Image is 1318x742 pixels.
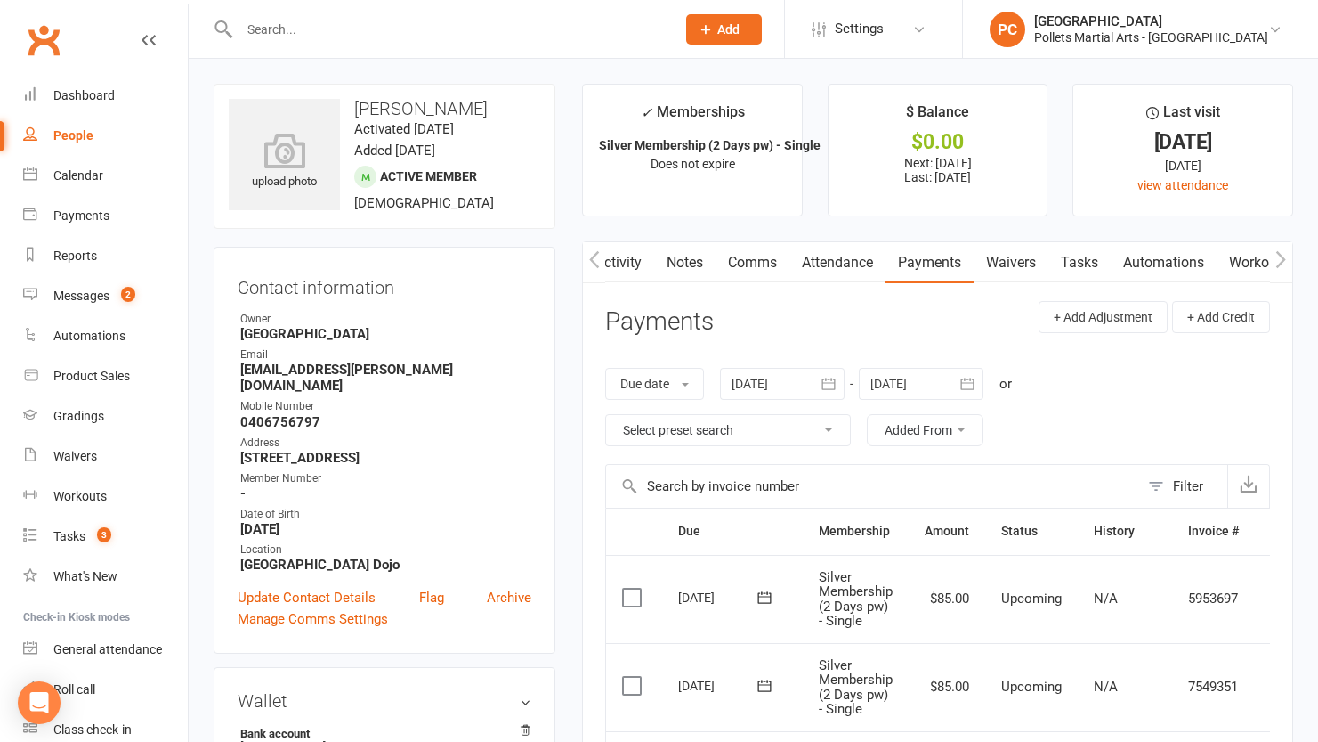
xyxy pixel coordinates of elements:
a: What's New [23,557,188,597]
div: What's New [53,569,117,583]
a: Waivers [974,242,1048,283]
div: Product Sales [53,369,130,383]
input: Search... [234,17,663,42]
a: Product Sales [23,356,188,396]
div: Gradings [53,409,104,423]
div: Mobile Number [240,398,531,415]
button: + Add Credit [1172,301,1270,333]
div: Workouts [53,489,107,503]
div: $0.00 [845,133,1031,151]
time: Activated [DATE] [354,121,454,137]
div: Open Intercom Messenger [18,681,61,724]
th: History [1078,509,1172,554]
a: Workouts [1217,242,1301,283]
div: Tasks [53,529,85,543]
div: People [53,128,93,143]
td: $85.00 [909,643,985,731]
th: Invoice # [1172,509,1255,554]
span: [DEMOGRAPHIC_DATA] [354,195,494,211]
a: Messages 2 [23,276,188,316]
div: upload photo [229,133,340,192]
a: Attendance [789,242,885,283]
strong: Silver Membership (2 Days pw) - Single [599,138,821,152]
span: Silver Membership (2 Days pw) - Single [819,657,893,718]
div: Filter [1173,476,1203,497]
div: Owner [240,311,531,328]
strong: Bank account [240,727,522,740]
button: + Add Adjustment [1039,301,1168,333]
a: Clubworx [21,18,66,62]
div: Reports [53,249,97,263]
div: Member Number [240,470,531,487]
strong: [STREET_ADDRESS] [240,450,531,466]
i: ✓ [641,104,652,121]
span: Active member [380,169,477,183]
a: Waivers [23,436,188,477]
div: Date of Birth [240,506,531,523]
strong: [DATE] [240,521,531,537]
a: Tasks 3 [23,517,188,557]
th: Amount [909,509,985,554]
a: Comms [716,242,789,283]
th: Status [985,509,1078,554]
button: Filter [1139,465,1227,508]
a: Archive [487,587,531,608]
a: General attendance kiosk mode [23,630,188,670]
span: N/A [1094,679,1118,695]
th: Due [662,509,803,554]
a: Gradings [23,396,188,436]
strong: [EMAIL_ADDRESS][PERSON_NAME][DOMAIN_NAME] [240,362,531,394]
h3: Payments [605,308,714,336]
div: $ Balance [906,101,969,133]
div: Class check-in [53,722,132,737]
strong: 0406756797 [240,414,531,430]
a: Workouts [23,477,188,517]
button: Due date [605,368,704,400]
div: [DATE] [1089,156,1276,175]
th: Membership [803,509,909,554]
a: Automations [23,316,188,356]
td: 7549351 [1172,643,1255,731]
td: 5953697 [1172,555,1255,643]
a: Reports [23,236,188,276]
h3: Contact information [238,271,531,298]
time: Added [DATE] [354,143,435,159]
div: Roll call [53,682,95,697]
strong: [GEOGRAPHIC_DATA] Dojo [240,557,531,573]
span: N/A [1094,591,1118,607]
div: [DATE] [678,583,760,611]
div: Payments [53,208,109,223]
span: Settings [835,9,884,49]
div: Address [240,435,531,452]
a: People [23,116,188,156]
span: Silver Membership (2 Days pw) - Single [819,569,893,630]
span: Does not expire [651,157,735,171]
a: Payments [23,196,188,236]
div: Messages [53,289,109,303]
a: Flag [419,587,444,608]
span: Add [717,22,740,37]
div: [DATE] [1089,133,1276,151]
div: Location [240,542,531,559]
input: Search by invoice number [606,465,1139,508]
div: [DATE] [678,672,760,699]
div: Dashboard [53,88,115,102]
span: Upcoming [1001,591,1062,607]
h3: [PERSON_NAME] [229,99,540,118]
a: Automations [1111,242,1217,283]
div: Waivers [53,449,97,463]
a: Manage Comms Settings [238,608,388,630]
div: [GEOGRAPHIC_DATA] [1034,13,1268,29]
a: Dashboard [23,76,188,116]
div: Email [240,347,531,363]
strong: [GEOGRAPHIC_DATA] [240,326,531,342]
h3: Wallet [238,691,531,711]
a: Tasks [1048,242,1111,283]
a: view attendance [1137,178,1228,192]
div: PC [990,12,1025,47]
span: Upcoming [1001,679,1062,695]
td: $85.00 [909,555,985,643]
a: Roll call [23,670,188,710]
div: Last visit [1146,101,1220,133]
span: 3 [97,527,111,542]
